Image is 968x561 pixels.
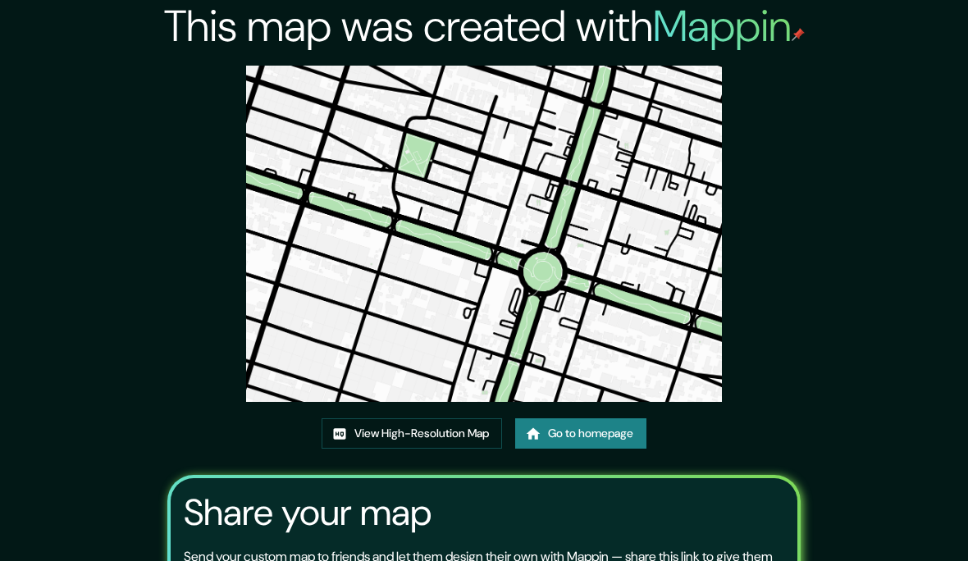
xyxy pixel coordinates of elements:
h3: Share your map [184,491,431,534]
img: created-map [246,66,722,402]
img: mappin-pin [792,28,805,41]
a: Go to homepage [515,418,646,449]
a: View High-Resolution Map [322,418,502,449]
